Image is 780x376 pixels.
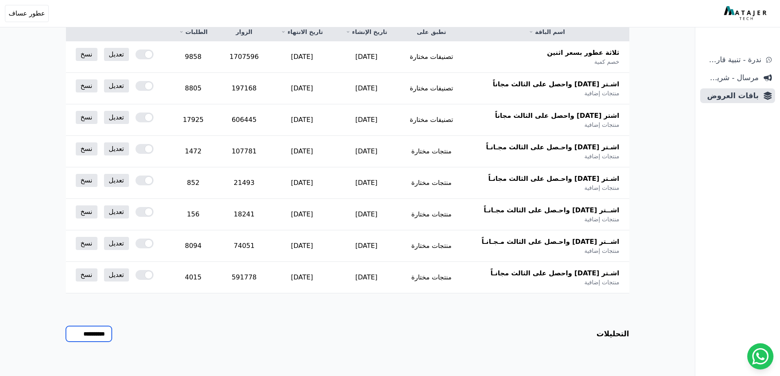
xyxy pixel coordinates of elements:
[219,23,270,41] th: الزوار
[584,247,619,255] span: منتجات إضافية
[474,28,619,36] a: اسم الباقة
[219,199,270,230] td: 18241
[398,262,464,293] td: منتجات مختارة
[334,199,398,230] td: [DATE]
[219,136,270,167] td: 107781
[334,41,398,73] td: [DATE]
[104,205,129,218] a: تعديل
[495,111,619,121] span: اشتر [DATE] واحصل على الثالث مجاناً
[703,90,759,101] span: باقات العروض
[493,79,619,89] span: اشـتر [DATE] واحصل على الثالث مجاناً
[584,121,619,129] span: منتجات إضافية
[486,142,619,152] span: اشـتر [DATE] واحـصل على الثالث مجـانـاً
[280,28,325,36] a: تاريخ الانتهاء
[104,268,129,281] a: تعديل
[219,73,270,104] td: 197168
[168,167,219,199] td: 852
[334,136,398,167] td: [DATE]
[334,262,398,293] td: [DATE]
[76,174,97,187] a: نسخ
[584,215,619,223] span: منتجات إضافية
[168,73,219,104] td: 8805
[398,230,464,262] td: منتجات مختارة
[334,230,398,262] td: [DATE]
[344,28,389,36] a: تاريخ الإنشاء
[270,230,335,262] td: [DATE]
[491,268,619,278] span: اشـتر [DATE] واحصل على الثالث مجانـاً
[547,48,619,58] span: ثلاثة عطور بسعر اثنين
[76,48,97,61] a: نسخ
[76,237,97,250] a: نسخ
[703,54,761,65] span: ندرة - تنبية قارب علي النفاذ
[76,142,97,155] a: نسخ
[270,41,335,73] td: [DATE]
[584,278,619,286] span: منتجات إضافية
[597,328,629,340] h3: التحليلات
[594,58,619,66] span: خصم كمية
[9,9,45,18] span: عطور عساف
[104,237,129,250] a: تعديل
[76,111,97,124] a: نسخ
[488,174,619,184] span: اشـتر [DATE] واحـصل على الثالث مجانـاً
[398,73,464,104] td: تصنيفات مختارة
[104,48,129,61] a: تعديل
[703,72,759,83] span: مرسال - شريط دعاية
[76,79,97,92] a: نسخ
[270,136,335,167] td: [DATE]
[398,136,464,167] td: منتجات مختارة
[104,142,129,155] a: تعديل
[178,28,209,36] a: الطلبات
[168,199,219,230] td: 156
[104,79,129,92] a: تعديل
[76,268,97,281] a: نسخ
[5,5,49,22] button: عطور عساف
[270,104,335,136] td: [DATE]
[334,167,398,199] td: [DATE]
[398,104,464,136] td: تصنيفات مختارة
[398,41,464,73] td: تصنيفات مختارة
[168,230,219,262] td: 8094
[270,199,335,230] td: [DATE]
[584,184,619,192] span: منتجات إضافية
[219,262,270,293] td: 591778
[484,205,619,215] span: اشــتر [DATE] واحـصل على الثالث مجـانـاً
[724,6,769,21] img: MatajerTech Logo
[76,205,97,218] a: نسخ
[168,136,219,167] td: 1472
[219,167,270,199] td: 21493
[584,152,619,160] span: منتجات إضافية
[168,41,219,73] td: 9858
[334,73,398,104] td: [DATE]
[482,237,619,247] span: اشــتر [DATE] واحـصل على الثالث مـجـانـاً
[104,174,129,187] a: تعديل
[584,89,619,97] span: منتجات إضافية
[104,111,129,124] a: تعديل
[398,199,464,230] td: منتجات مختارة
[334,104,398,136] td: [DATE]
[270,73,335,104] td: [DATE]
[270,167,335,199] td: [DATE]
[270,262,335,293] td: [DATE]
[398,167,464,199] td: منتجات مختارة
[398,23,464,41] th: تطبق على
[219,230,270,262] td: 74051
[219,41,270,73] td: 1707596
[168,262,219,293] td: 4015
[168,104,219,136] td: 17925
[219,104,270,136] td: 606445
